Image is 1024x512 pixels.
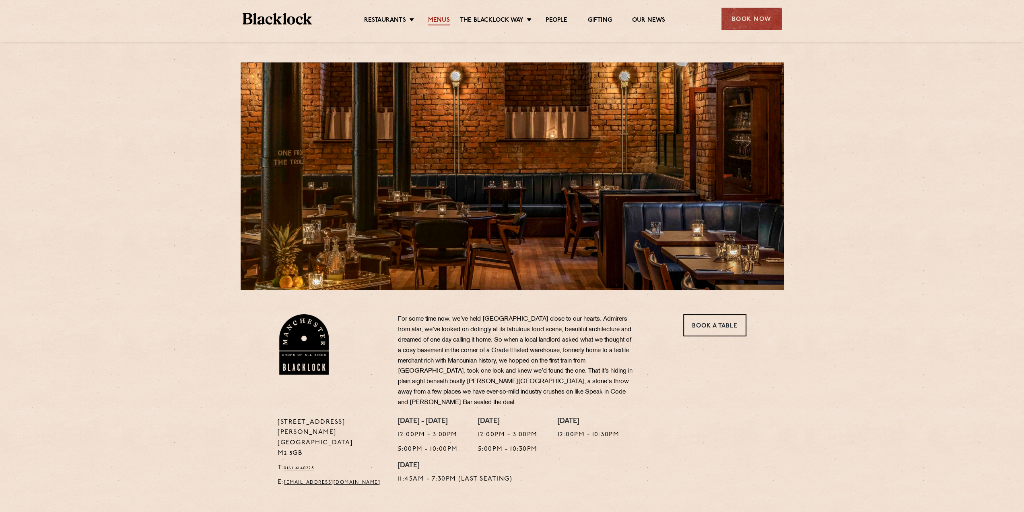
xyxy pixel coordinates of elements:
img: BL_Manchester_Logo-bleed.png [278,314,330,375]
img: BL_Textured_Logo-footer-cropped.svg [243,13,312,25]
p: 12:00pm - 10:30pm [558,430,620,440]
a: 0161 4140225 [284,466,314,471]
div: Book Now [721,8,782,30]
a: Gifting [587,17,612,25]
p: [STREET_ADDRESS][PERSON_NAME] [GEOGRAPHIC_DATA] M2 5GB [278,417,386,459]
p: 11:45am - 7:30pm (Last Seating) [398,474,513,485]
p: 12:00pm - 3:00pm [398,430,458,440]
a: Restaurants [364,17,406,25]
h4: [DATE] - [DATE] [398,417,458,426]
a: People [546,17,567,25]
p: T: [278,463,386,473]
p: For some time now, we’ve held [GEOGRAPHIC_DATA] close to our hearts. Admirers from afar, we’ve lo... [398,314,635,408]
h4: [DATE] [398,462,513,471]
a: Our News [632,17,665,25]
a: Book a Table [683,314,746,336]
h4: [DATE] [478,417,538,426]
p: 5:00pm - 10:30pm [478,444,538,455]
h4: [DATE] [558,417,620,426]
a: The Blacklock Way [460,17,523,25]
p: E: [278,477,386,488]
p: 12:00pm - 3:00pm [478,430,538,440]
a: [EMAIL_ADDRESS][DOMAIN_NAME] [284,480,380,485]
a: Menus [428,17,450,25]
p: 5:00pm - 10:00pm [398,444,458,455]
